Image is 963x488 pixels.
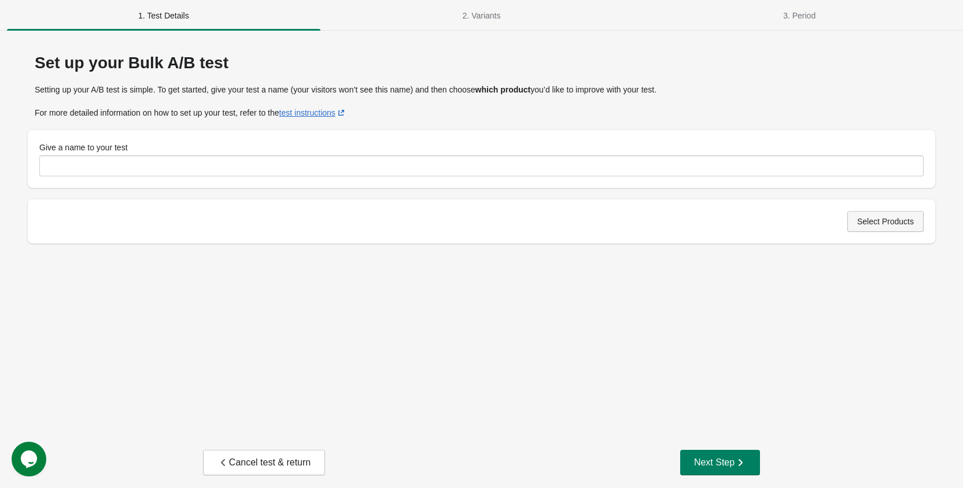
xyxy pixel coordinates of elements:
label: Give a name to your test [39,142,128,153]
span: Select Products [857,217,914,226]
p: For more detailed information on how to set up your test, refer to the [35,107,928,119]
button: Next Step [680,450,760,475]
button: Cancel test & return [203,450,325,475]
span: 2. Variants [325,5,639,26]
strong: which product [475,85,531,94]
div: Set up your Bulk A/B test [35,54,928,72]
button: Select Products [847,211,924,232]
iframe: chat widget [12,442,49,476]
div: Next Step [694,457,746,468]
span: 3. Period [643,5,956,26]
div: Cancel test & return [217,457,311,468]
p: Setting up your A/B test is simple. To get started, give your test a name (your visitors won’t se... [35,84,928,95]
span: 1. Test Details [7,5,320,26]
a: test instructions [279,108,347,117]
